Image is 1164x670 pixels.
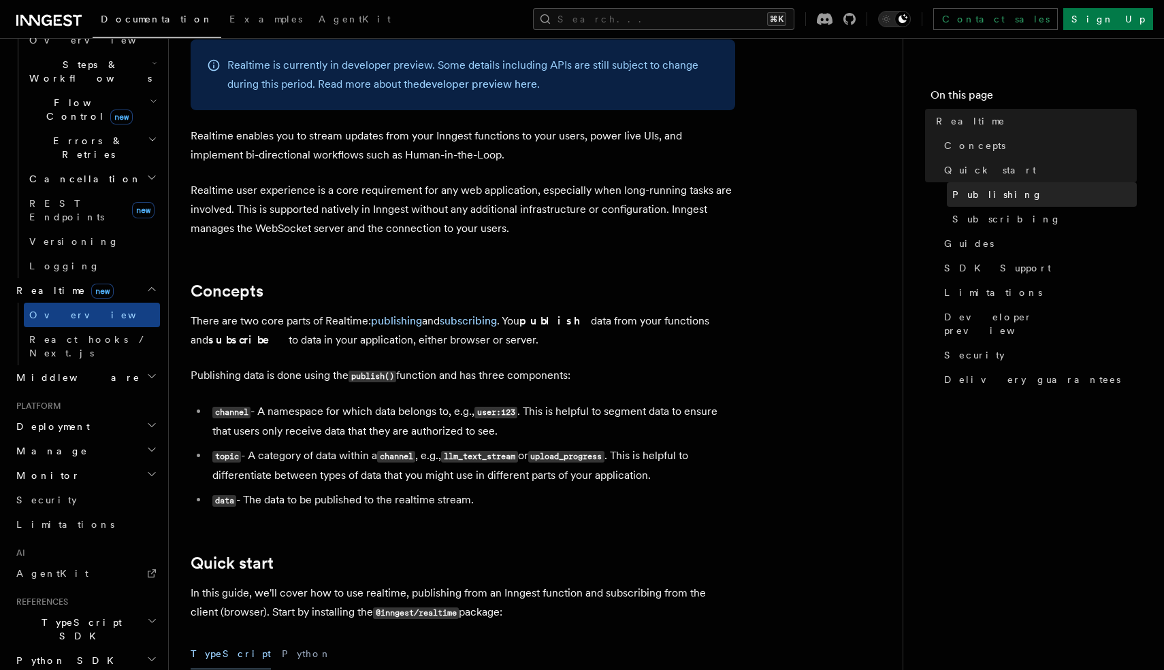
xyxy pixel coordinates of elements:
span: new [91,284,114,299]
span: AgentKit [16,568,88,579]
p: In this guide, we'll cover how to use realtime, publishing from an Inngest function and subscribi... [191,584,735,622]
span: Deployment [11,420,90,433]
span: Errors & Retries [24,134,148,161]
span: Middleware [11,371,140,384]
span: Platform [11,401,61,412]
p: Realtime is currently in developer preview. Some details including APIs are still subject to chan... [227,56,719,94]
div: Realtimenew [11,303,160,365]
span: AI [11,548,25,558]
button: Deployment [11,414,160,439]
span: Documentation [101,14,213,24]
span: TypeScript SDK [11,616,147,643]
a: Overview [24,28,160,52]
span: Guides [944,237,994,250]
button: Steps & Workflows [24,52,160,90]
button: Flow Controlnew [24,90,160,129]
code: data [212,495,236,507]
span: Publishing [952,188,1043,201]
button: Toggle dark mode [878,11,911,27]
code: upload_progress [528,451,604,463]
a: Contact sales [933,8,1058,30]
span: AgentKit [319,14,391,24]
a: Concepts [191,282,263,301]
li: - The data to be published to the realtime stream. [208,490,735,510]
a: Delivery guarantees [939,367,1137,392]
a: REST Endpointsnew [24,191,160,229]
span: Developer preview [944,310,1137,337]
strong: publish [519,314,591,327]
span: SDK Support [944,261,1051,275]
a: Overview [24,303,160,327]
a: Concepts [939,133,1137,158]
a: React hooks / Next.js [24,327,160,365]
span: Limitations [944,286,1042,299]
span: new [132,202,155,218]
span: REST Endpoints [29,198,104,222]
li: - A namespace for which data belongs to, e.g., . This is helpful to segment data to ensure that u... [208,402,735,441]
span: React hooks / Next.js [29,334,150,358]
code: llm_text_stream [441,451,517,463]
a: Subscribing [947,207,1137,231]
code: user:123 [474,407,517,418]
a: publishing [371,314,422,327]
code: channel [377,451,415,463]
span: Security [16,495,77,505]
button: Manage [11,439,160,463]
p: Publishing data is done using the function and has three components: [191,366,735,386]
span: Monitor [11,469,80,482]
button: Middleware [11,365,160,390]
a: SDK Support [939,256,1137,280]
code: @inngest/realtime [373,607,459,619]
h4: On this page [931,87,1137,109]
button: Cancellation [24,167,160,191]
span: Manage [11,444,88,458]
span: Overview [29,309,169,320]
code: channel [212,407,250,418]
code: topic [212,451,241,463]
span: Realtime [11,284,114,297]
a: Logging [24,254,160,278]
button: Errors & Retries [24,129,160,167]
li: - A category of data within a , e.g., or . This is helpful to differentiate between types of data... [208,446,735,485]
a: Quick start [191,554,274,573]
a: developer preview here [419,78,537,90]
code: publish() [349,371,396,382]
a: Documentation [93,4,221,38]
span: Realtime [936,114,1005,128]
span: Examples [229,14,302,24]
kbd: ⌘K [767,12,786,26]
span: References [11,597,68,607]
span: Concepts [944,139,1005,152]
span: Security [944,348,1005,362]
a: Versioning [24,229,160,254]
span: new [110,110,133,124]
div: Inngest Functions [11,28,160,278]
a: Security [11,488,160,512]
span: Subscribing [952,212,1061,226]
p: Realtime enables you to stream updates from your Inngest functions to your users, power live UIs,... [191,127,735,165]
span: Flow Control [24,96,150,123]
a: Guides [939,231,1137,256]
span: Delivery guarantees [944,373,1120,386]
span: Logging [29,261,100,271]
a: AgentKit [310,4,399,37]
a: Security [939,343,1137,367]
button: TypeScript [191,639,271,669]
a: subscribing [440,314,497,327]
span: Steps & Workflows [24,58,152,85]
a: Realtime [931,109,1137,133]
span: Limitations [16,519,114,530]
button: Search...⌘K [533,8,794,30]
a: Publishing [947,182,1137,207]
button: Realtimenew [11,278,160,303]
a: Limitations [939,280,1137,305]
button: Python [282,639,332,669]
button: TypeScript SDK [11,610,160,648]
a: Quick start [939,158,1137,182]
span: Python SDK [11,654,122,667]
a: Limitations [11,512,160,537]
span: Versioning [29,236,119,247]
strong: subscribe [208,333,289,346]
a: Sign Up [1063,8,1153,30]
span: Quick start [944,163,1036,177]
